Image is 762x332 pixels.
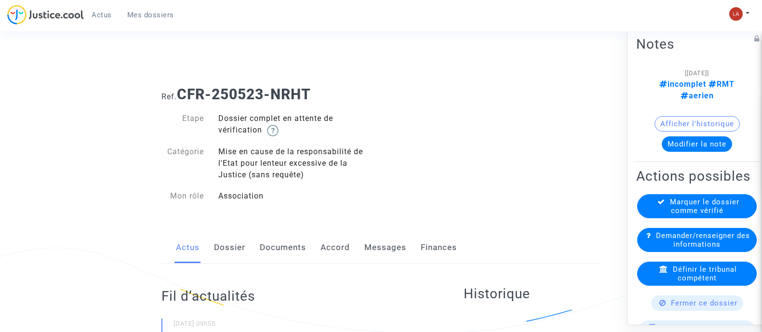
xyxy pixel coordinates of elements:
a: Mes dossiers [120,8,182,22]
h2: Fil d’actualités [161,288,425,305]
span: RMT [706,79,735,88]
span: Mes dossiers [127,11,174,19]
div: Etape [154,113,211,136]
div: Mise en cause de la responsabilité de l'Etat pour lenteur excessive de la Justice (sans requête) [211,146,381,181]
a: Actus [84,8,120,22]
div: Catégorie [154,146,211,181]
a: Accord [321,232,350,264]
img: help.svg [267,125,279,136]
span: Demander/renseigner des informations [656,231,750,248]
span: incomplet [659,79,706,88]
img: 3f9b7d9779f7b0ffc2b90d026f0682a9 [729,7,743,21]
span: aerien [681,91,714,100]
div: Mon rôle [154,190,211,202]
small: [DATE] 09h55 [174,319,425,332]
h2: Historique [464,285,601,302]
a: Actus [176,232,200,264]
h2: Notes [636,35,758,52]
h2: Actions possibles [636,167,758,184]
a: Documents [260,232,306,264]
span: Actus [92,11,112,19]
span: Marquer le dossier comme vérifié [670,197,739,214]
span: [[DATE]] [685,69,709,76]
span: Fermer ce dossier [671,298,737,307]
a: Dossier [214,232,245,264]
div: Dossier complet en attente de vérification [211,113,381,136]
span: Ref. [161,92,177,101]
div: Association [211,190,381,202]
a: Messages [364,232,406,264]
a: Finances [421,232,457,264]
img: jc-logo.svg [7,5,84,25]
button: Modifier la note [662,136,732,151]
button: Afficher l'historique [655,116,740,131]
b: CFR-250523-NRHT [177,86,311,103]
span: Définir le tribunal compétent [673,265,737,282]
